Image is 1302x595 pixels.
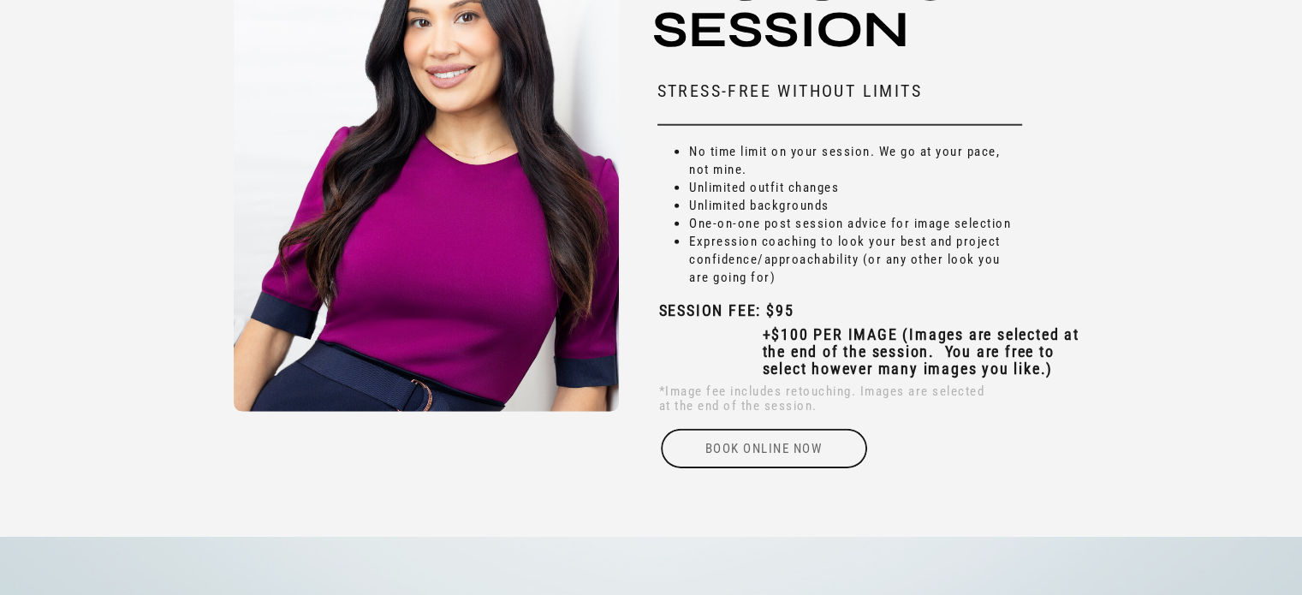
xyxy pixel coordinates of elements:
[920,59,1036,89] a: Studio Portraits (i.e. Fashion, Branding)
[688,179,1022,197] li: Unlimited outfit changes
[688,215,1022,233] li: One-on-one post session advice for image selection
[688,143,1022,179] li: No time limit on your session. We go at your pace, not mine.
[657,80,1013,109] h1: Stress-Free without Limits
[659,384,995,416] h3: *Image fee includes retouching. Images are selected at the end of the session.
[659,301,794,319] b: SESSION FEE: $95
[1102,23,1144,39] a: BLOG
[659,429,869,468] a: Book online Now
[763,325,1079,378] b: +$100 PER IMAGE (Images are selected at the end of the session. You are free to select however ma...
[1054,59,1150,89] a: Outdoor Portrait (i.e. Senior, Family)
[680,59,776,89] a: Corporate Brand Photo + Video
[688,197,1022,215] li: Unlimited backgrounds
[788,59,900,89] a: Conference & Events Photo + Video
[688,233,1022,287] li: Expression coaching to look your best and project confidence/approachability (or any other look y...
